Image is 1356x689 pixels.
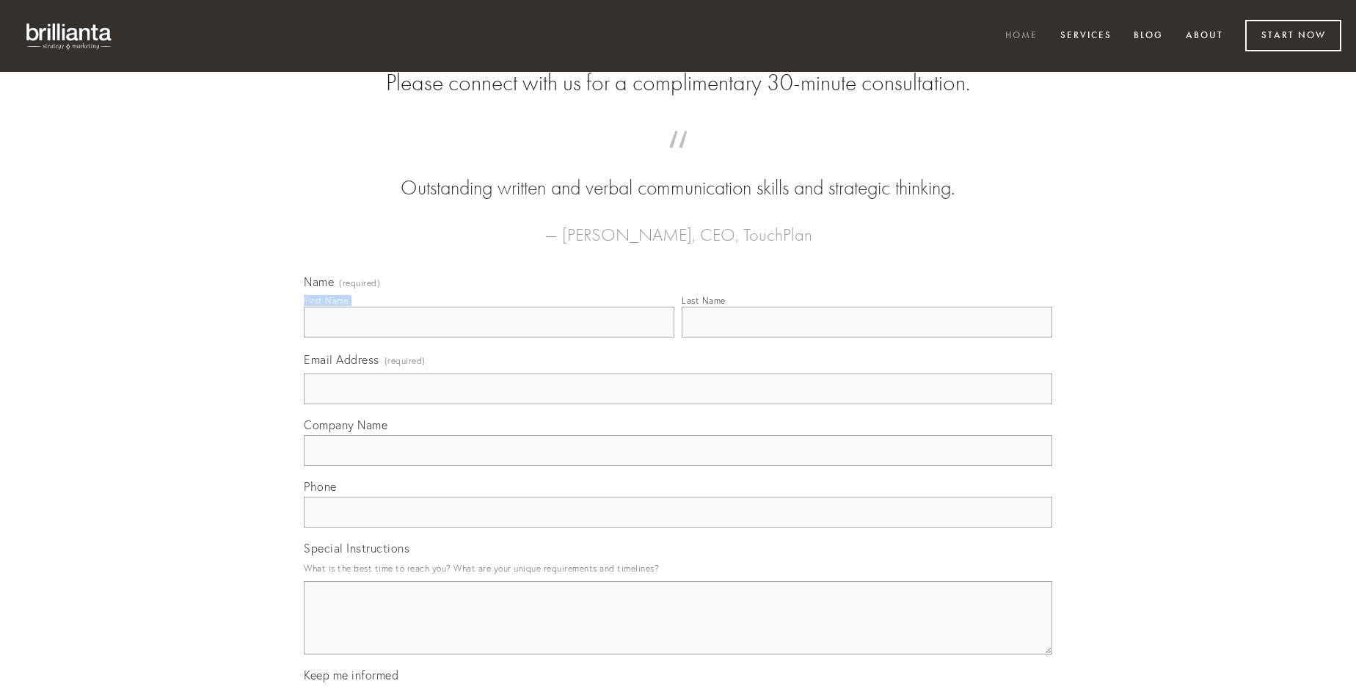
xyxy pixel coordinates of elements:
[15,15,125,57] img: brillianta - research, strategy, marketing
[339,279,380,288] span: (required)
[304,558,1052,578] p: What is the best time to reach you? What are your unique requirements and timelines?
[304,274,334,289] span: Name
[996,24,1047,48] a: Home
[384,351,426,371] span: (required)
[327,145,1029,203] blockquote: Outstanding written and verbal communication skills and strategic thinking.
[304,295,349,306] div: First Name
[327,145,1029,174] span: “
[304,479,337,494] span: Phone
[1124,24,1173,48] a: Blog
[682,295,726,306] div: Last Name
[1051,24,1121,48] a: Services
[304,541,409,555] span: Special Instructions
[1176,24,1233,48] a: About
[304,352,379,367] span: Email Address
[1245,20,1341,51] a: Start Now
[304,418,387,432] span: Company Name
[327,203,1029,249] figcaption: — [PERSON_NAME], CEO, TouchPlan
[304,668,398,682] span: Keep me informed
[304,69,1052,97] h2: Please connect with us for a complimentary 30-minute consultation.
